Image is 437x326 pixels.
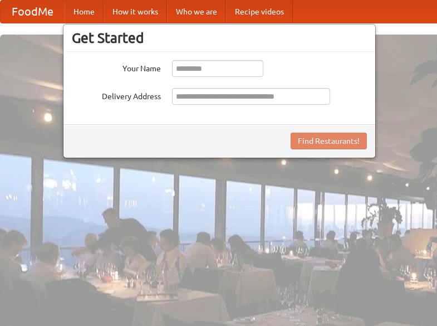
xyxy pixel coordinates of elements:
[72,30,367,46] h3: Get Started
[167,1,226,23] a: Who we are
[65,1,104,23] a: Home
[291,133,367,149] button: Find Restaurants!
[72,60,161,74] label: Your Name
[104,1,167,23] a: How it works
[72,88,161,102] label: Delivery Address
[1,1,65,23] a: FoodMe
[226,1,293,23] a: Recipe videos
